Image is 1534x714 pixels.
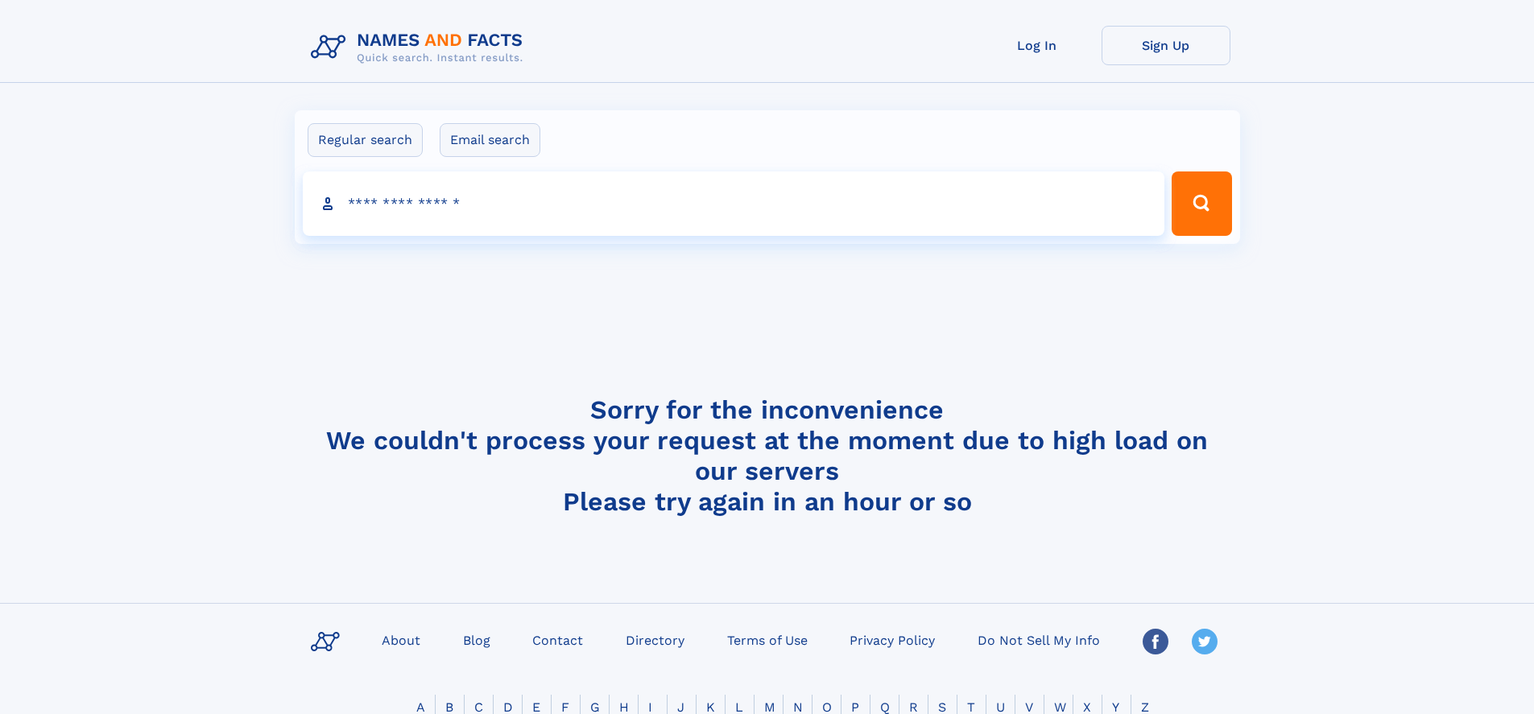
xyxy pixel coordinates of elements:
a: About [375,628,427,651]
a: Sign Up [1102,26,1230,65]
a: Log In [973,26,1102,65]
label: Regular search [308,123,423,157]
img: Logo Names and Facts [304,26,536,69]
a: Blog [457,628,497,651]
a: Privacy Policy [843,628,941,651]
h4: Sorry for the inconvenience We couldn't process your request at the moment due to high load on ou... [304,394,1230,517]
img: Facebook [1143,629,1168,654]
a: Do Not Sell My Info [971,628,1106,651]
a: Contact [526,628,589,651]
label: Email search [440,123,540,157]
a: Terms of Use [721,628,814,651]
img: Twitter [1192,629,1218,654]
input: search input [303,171,1165,236]
button: Search Button [1172,171,1231,236]
a: Directory [619,628,691,651]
